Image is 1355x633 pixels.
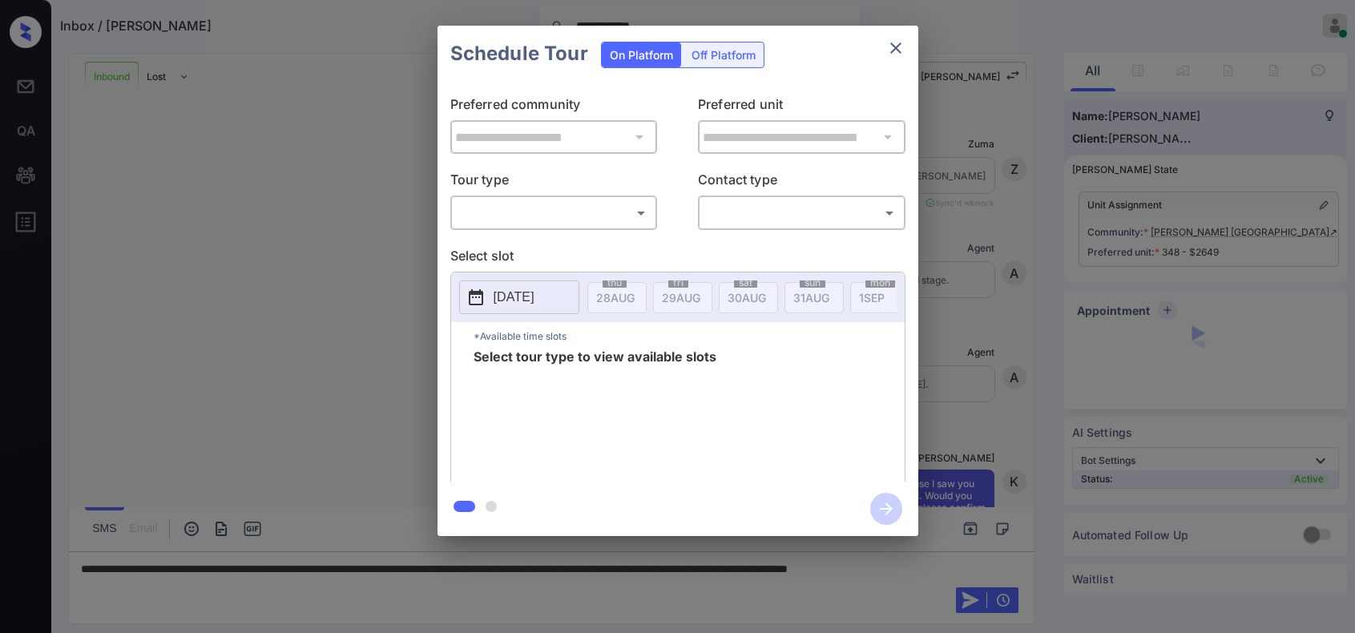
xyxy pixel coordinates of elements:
[474,322,905,350] p: *Available time slots
[450,95,658,120] p: Preferred community
[698,95,905,120] p: Preferred unit
[698,170,905,196] p: Contact type
[450,170,658,196] p: Tour type
[684,42,764,67] div: Off Platform
[438,26,601,82] h2: Schedule Tour
[880,32,912,64] button: close
[494,288,534,307] p: [DATE]
[459,280,579,314] button: [DATE]
[450,246,905,272] p: Select slot
[602,42,681,67] div: On Platform
[474,350,716,478] span: Select tour type to view available slots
